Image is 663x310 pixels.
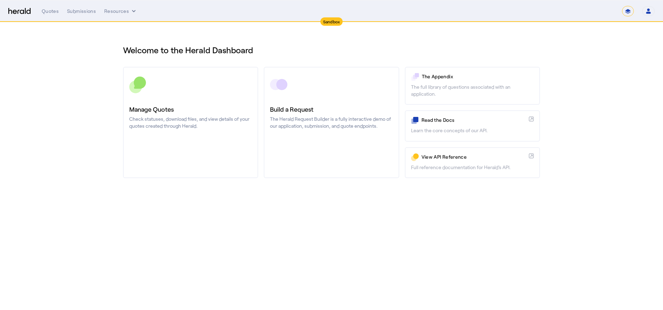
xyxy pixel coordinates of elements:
[421,117,526,124] p: Read the Docs
[129,104,252,114] h3: Manage Quotes
[405,67,540,105] a: The AppendixThe full library of questions associated with an application.
[104,8,137,15] button: Resources dropdown menu
[405,147,540,178] a: View API ReferenceFull reference documentation for Herald's API.
[264,67,399,178] a: Build a RequestThe Herald Request Builder is a fully interactive demo of our application, submiss...
[67,8,96,15] div: Submissions
[42,8,59,15] div: Quotes
[421,153,526,160] p: View API Reference
[123,45,540,56] h1: Welcome to the Herald Dashboard
[270,116,393,129] p: The Herald Request Builder is a fully interactive demo of our application, submission, and quote ...
[123,67,258,178] a: Manage QuotesCheck statuses, download files, and view details of your quotes created through Herald.
[411,84,534,97] p: The full library of questions associated with an application.
[129,116,252,129] p: Check statuses, download files, and view details of your quotes created through Herald.
[320,17,343,26] div: Sandbox
[411,127,534,134] p: Learn the core concepts of our API.
[405,110,540,141] a: Read the DocsLearn the core concepts of our API.
[411,164,534,171] p: Full reference documentation for Herald's API.
[270,104,393,114] h3: Build a Request
[8,8,31,15] img: Herald Logo
[422,73,534,80] p: The Appendix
